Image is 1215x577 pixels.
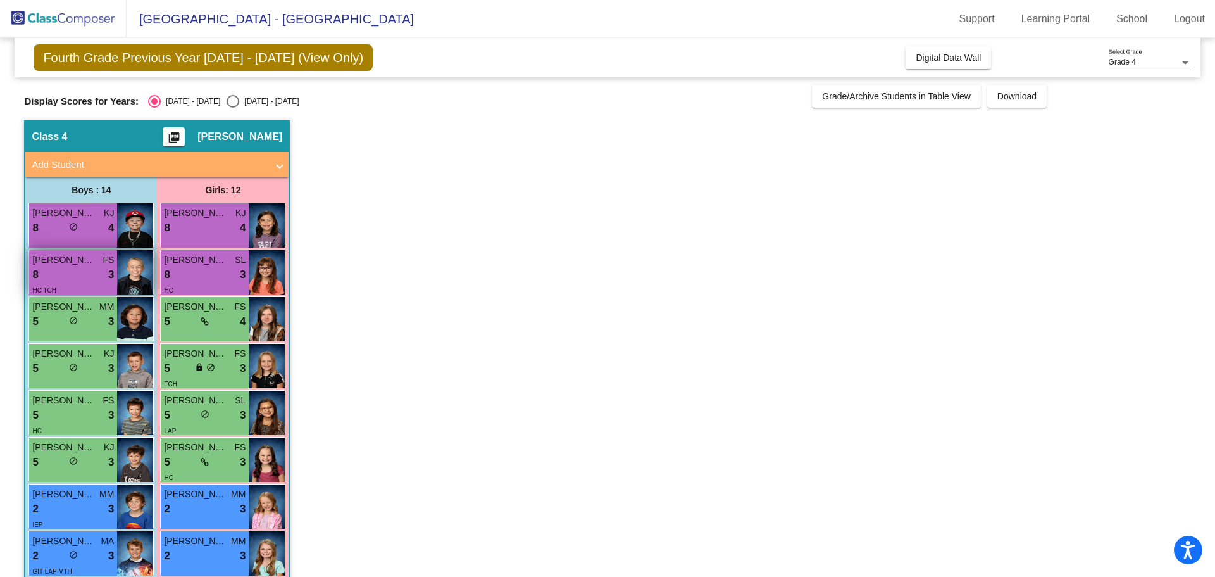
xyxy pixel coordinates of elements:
[32,441,96,454] span: [PERSON_NAME]
[1106,9,1157,29] a: School
[997,91,1037,101] span: Download
[32,267,38,283] span: 8
[164,381,177,388] span: TCH
[240,267,246,283] span: 3
[164,220,170,236] span: 8
[32,158,267,172] mat-panel-title: Add Student
[32,454,38,471] span: 5
[164,501,170,517] span: 2
[197,130,282,143] span: [PERSON_NAME]
[69,222,78,231] span: do_not_disturb_alt
[108,548,114,564] span: 3
[32,394,96,407] span: [PERSON_NAME]
[103,253,115,267] span: FS
[32,568,72,575] span: GIT LAP MTH
[32,253,96,267] span: [PERSON_NAME]
[104,347,114,360] span: KJ
[164,454,170,471] span: 5
[34,44,373,71] span: Fourth Grade Previous Year [DATE] - [DATE] (View Only)
[235,347,246,360] span: FS
[69,363,78,372] span: do_not_disturb_alt
[32,488,96,501] span: [PERSON_NAME]
[240,220,246,236] span: 4
[24,96,139,107] span: Display Scores for Years:
[164,347,227,360] span: [PERSON_NAME]
[69,457,78,466] span: do_not_disturb_alt
[240,548,246,564] span: 3
[99,300,114,314] span: MM
[32,360,38,377] span: 5
[69,316,78,325] span: do_not_disturb_alt
[164,300,227,314] span: [PERSON_NAME]
[1109,58,1136,67] span: Grade 4
[32,300,96,314] span: [PERSON_NAME]
[164,428,176,434] span: LAP
[108,267,114,283] span: 3
[99,488,114,501] span: MM
[235,253,246,267] span: SL
[240,501,246,517] span: 3
[164,314,170,330] span: 5
[164,253,227,267] span: [PERSON_NAME]
[164,206,227,220] span: [PERSON_NAME]
[32,407,38,424] span: 5
[164,488,227,501] span: [PERSON_NAME]
[206,363,215,372] span: do_not_disturb_alt
[127,9,414,29] span: [GEOGRAPHIC_DATA] - [GEOGRAPHIC_DATA]
[157,177,289,203] div: Girls: 12
[164,548,170,564] span: 2
[32,130,67,143] span: Class 4
[916,53,981,63] span: Digital Data Wall
[69,550,78,559] span: do_not_disturb_alt
[195,363,204,372] span: lock
[108,220,114,236] span: 4
[108,360,114,377] span: 3
[164,407,170,424] span: 5
[166,131,182,149] mat-icon: picture_as_pdf
[235,441,246,454] span: FS
[164,474,173,481] span: HC
[32,548,38,564] span: 2
[164,535,227,548] span: [PERSON_NAME]
[108,454,114,471] span: 3
[987,85,1047,108] button: Download
[164,441,227,454] span: [PERSON_NAME]
[235,206,246,220] span: KJ
[103,394,115,407] span: FS
[32,521,42,528] span: IEP
[1011,9,1100,29] a: Learning Portal
[32,535,96,548] span: [PERSON_NAME] [PERSON_NAME]
[1164,9,1215,29] a: Logout
[25,177,157,203] div: Boys : 14
[164,394,227,407] span: [PERSON_NAME]
[32,287,56,294] span: HC TCH
[101,535,114,548] span: MA
[906,46,991,69] button: Digital Data Wall
[240,314,246,330] span: 4
[164,267,170,283] span: 8
[235,300,246,314] span: FS
[108,501,114,517] span: 3
[32,347,96,360] span: [PERSON_NAME]
[32,220,38,236] span: 8
[240,454,246,471] span: 3
[32,501,38,517] span: 2
[32,314,38,330] span: 5
[231,535,246,548] span: MM
[148,95,299,108] mat-radio-group: Select an option
[32,206,96,220] span: [PERSON_NAME]
[201,410,209,419] span: do_not_disturb_alt
[32,428,41,434] span: HC
[240,360,246,377] span: 3
[812,85,981,108] button: Grade/Archive Students in Table View
[108,314,114,330] span: 3
[164,287,173,294] span: HC
[161,96,220,107] div: [DATE] - [DATE]
[231,488,246,501] span: MM
[163,127,185,146] button: Print Students Details
[104,206,114,220] span: KJ
[108,407,114,424] span: 3
[822,91,971,101] span: Grade/Archive Students in Table View
[104,441,114,454] span: KJ
[25,152,289,177] mat-expansion-panel-header: Add Student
